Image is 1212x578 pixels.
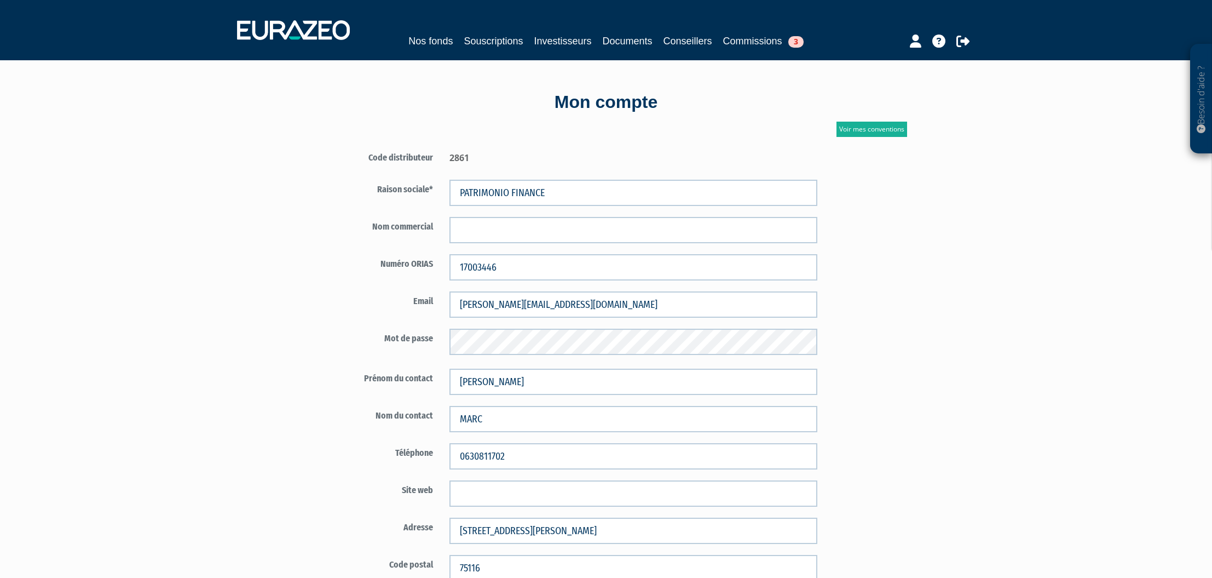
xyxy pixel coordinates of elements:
[313,480,441,497] label: Site web
[836,122,907,137] a: Voir mes conventions
[313,217,441,233] label: Nom commercial
[663,33,712,49] a: Conseillers
[603,33,653,49] a: Documents
[441,148,826,164] div: 2861
[723,33,804,49] a: Commissions3
[313,369,441,385] label: Prénom du contact
[313,291,441,308] label: Email
[313,555,441,571] label: Code postal
[313,518,441,534] label: Adresse
[313,148,441,164] label: Code distributeur
[313,406,441,422] label: Nom du contact
[313,329,441,345] label: Mot de passe
[408,33,453,49] a: Nos fonds
[313,254,441,271] label: Numéro ORIAS
[313,443,441,460] label: Téléphone
[294,90,918,115] div: Mon compte
[534,33,591,49] a: Investisseurs
[237,20,350,40] img: 1732889491-logotype_eurazeo_blanc_rvb.png
[1195,50,1208,148] p: Besoin d'aide ?
[464,33,523,49] a: Souscriptions
[788,36,804,48] span: 3
[313,180,441,196] label: Raison sociale*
